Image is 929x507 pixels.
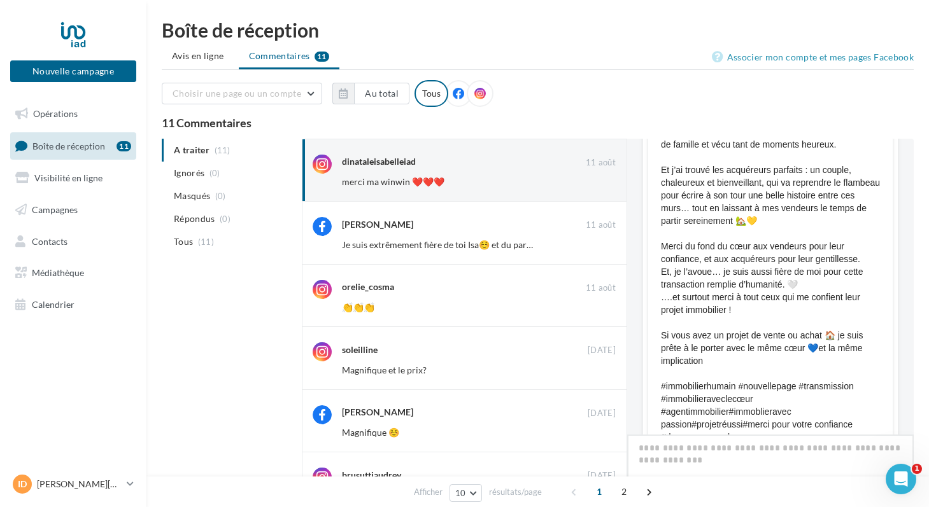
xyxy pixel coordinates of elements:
[712,50,914,65] a: Associer mon compte et mes pages Facebook
[586,282,616,294] span: 11 août
[586,157,616,169] span: 11 août
[220,214,230,224] span: (0)
[332,83,409,104] button: Au total
[354,83,409,104] button: Au total
[912,464,922,474] span: 1
[455,488,466,498] span: 10
[18,478,27,490] span: ID
[209,168,220,178] span: (0)
[342,281,394,293] div: orelie_cosma
[37,478,122,490] p: [PERSON_NAME][DATE]
[8,260,139,286] a: Médiathèque
[8,101,139,127] a: Opérations
[342,218,413,231] div: [PERSON_NAME]
[489,486,542,498] span: résultats/page
[174,235,193,248] span: Tous
[8,291,139,318] a: Calendrier
[414,486,443,498] span: Afficher
[33,108,78,119] span: Opérations
[34,172,103,183] span: Visibilité en ligne
[162,117,914,128] div: 11 Commentaires
[10,472,136,496] a: ID [PERSON_NAME][DATE]
[32,140,105,151] span: Boîte de réception
[342,176,444,187] span: merci ma winwin ❤️❤️❤️
[8,228,139,255] a: Contacts
[342,302,374,312] span: 👏👏👏
[588,470,616,482] span: [DATE]
[415,80,448,107] div: Tous
[8,165,139,191] a: Visibilité en ligne
[174,167,204,179] span: Ignorés
[117,141,131,151] div: 11
[450,484,482,502] button: 10
[342,469,401,482] div: brusuttiaudrey
[32,299,74,310] span: Calendrier
[162,83,322,104] button: Choisir une page ou un compte
[215,191,226,201] span: (0)
[32,235,67,246] span: Contacts
[198,237,214,247] span: (11)
[342,406,413,419] div: [PERSON_NAME]
[588,345,616,356] span: [DATE]
[173,88,301,99] span: Choisir une page ou un compte
[174,212,215,225] span: Répondus
[172,50,224,62] span: Avis en ligne
[342,155,416,168] div: dinataleisabelleiad
[162,20,914,39] div: Boîte de réception
[886,464,916,494] iframe: Intercom live chat
[174,190,210,202] span: Masqués
[586,219,616,231] span: 11 août
[661,62,880,469] span: ✨ Une page se tourne, une autre s’écrit… ✨ [DATE], je suis particulièrement émue. J’ai eu le bonh...
[588,408,616,419] span: [DATE]
[32,204,78,215] span: Campagnes
[614,482,634,502] span: 2
[342,427,399,438] span: Magnifique ☺️
[8,197,139,223] a: Campagnes
[32,267,84,278] span: Médiathèque
[342,365,427,375] span: Magnifique et le prix?
[8,132,139,160] a: Boîte de réception11
[10,60,136,82] button: Nouvelle campagne
[342,344,378,356] div: soleilline
[589,482,609,502] span: 1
